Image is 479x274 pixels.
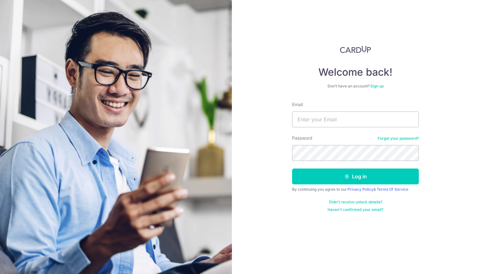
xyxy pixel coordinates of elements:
a: Sign up [370,84,384,88]
div: By continuing you agree to our & [292,187,419,192]
label: Email [292,101,303,108]
label: Password [292,135,312,141]
img: CardUp Logo [340,46,371,53]
div: Don’t have an account? [292,84,419,89]
button: Log in [292,169,419,184]
a: Terms Of Service [377,187,408,192]
a: Didn't receive unlock details? [329,200,382,205]
a: Haven't confirmed your email? [328,207,383,212]
h4: Welcome back! [292,66,419,79]
a: Privacy Policy [348,187,374,192]
input: Enter your Email [292,112,419,127]
a: Forgot your password? [378,136,419,141]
